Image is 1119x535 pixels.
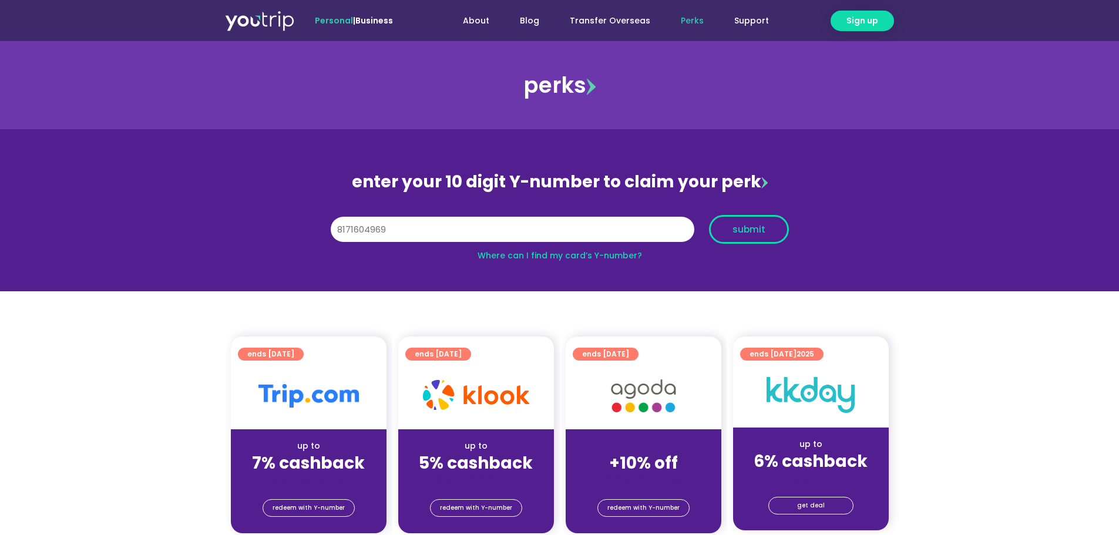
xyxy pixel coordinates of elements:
[575,474,712,486] div: (for stays only)
[754,450,868,473] strong: 6% cashback
[666,10,719,32] a: Perks
[750,348,814,361] span: ends [DATE]
[408,440,545,452] div: up to
[768,497,853,514] a: get deal
[415,348,462,361] span: ends [DATE]
[740,348,824,361] a: ends [DATE]2025
[555,10,666,32] a: Transfer Overseas
[448,10,505,32] a: About
[573,348,639,361] a: ends [DATE]
[263,499,355,517] a: redeem with Y-number
[742,472,879,484] div: (for stays only)
[430,499,522,517] a: redeem with Y-number
[440,500,512,516] span: redeem with Y-number
[405,348,471,361] a: ends [DATE]
[273,500,345,516] span: redeem with Y-number
[633,440,654,452] span: up to
[240,474,377,486] div: (for stays only)
[846,15,878,27] span: Sign up
[609,452,678,475] strong: +10% off
[238,348,304,361] a: ends [DATE]
[315,15,353,26] span: Personal
[797,497,825,514] span: get deal
[742,438,879,450] div: up to
[408,474,545,486] div: (for stays only)
[582,348,629,361] span: ends [DATE]
[247,348,294,361] span: ends [DATE]
[419,452,533,475] strong: 5% cashback
[325,167,795,197] div: enter your 10 digit Y-number to claim your perk
[355,15,393,26] a: Business
[315,15,393,26] span: |
[597,499,690,517] a: redeem with Y-number
[732,225,765,234] span: submit
[252,452,365,475] strong: 7% cashback
[831,11,894,31] a: Sign up
[709,215,789,244] button: submit
[240,440,377,452] div: up to
[478,250,642,261] a: Where can I find my card’s Y-number?
[719,10,784,32] a: Support
[607,500,680,516] span: redeem with Y-number
[505,10,555,32] a: Blog
[331,215,789,253] form: Y Number
[331,217,694,243] input: 10 digit Y-number (e.g. 8123456789)
[797,349,814,359] span: 2025
[425,10,784,32] nav: Menu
